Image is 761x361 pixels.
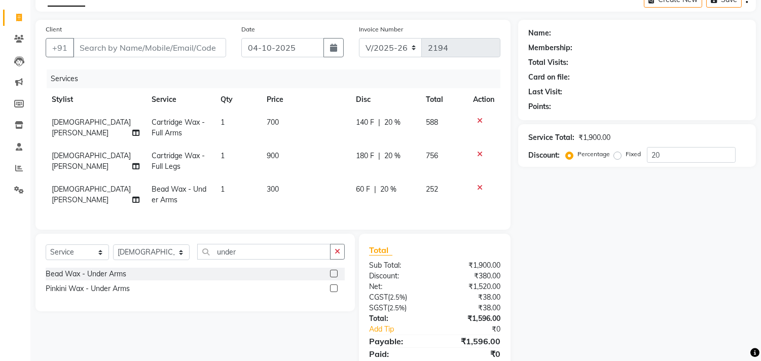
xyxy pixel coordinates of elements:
div: Discount: [528,150,560,161]
span: 900 [267,151,279,160]
span: 588 [426,118,438,127]
div: ₹1,900.00 [435,260,509,271]
th: Disc [350,88,420,111]
div: Card on file: [528,72,570,83]
input: Search or Scan [197,244,331,260]
span: Cartridge Wax - Full Legs [152,151,205,171]
div: ₹0 [435,348,509,360]
span: 700 [267,118,279,127]
div: Bead Wax - Under Arms [46,269,126,279]
span: [DEMOGRAPHIC_DATA][PERSON_NAME] [52,151,131,171]
div: ₹1,596.00 [435,335,509,347]
div: ( ) [361,292,435,303]
span: 300 [267,185,279,194]
div: Membership: [528,43,572,53]
div: ₹1,596.00 [435,313,509,324]
span: 1 [221,185,225,194]
span: Total [369,245,392,256]
div: ₹0 [447,324,509,335]
span: 1 [221,151,225,160]
span: 252 [426,185,438,194]
span: 20 % [384,151,401,161]
span: 140 F [356,117,374,128]
span: CGST [369,293,388,302]
span: 180 F [356,151,374,161]
label: Date [241,25,255,34]
span: 1 [221,118,225,127]
div: Services [47,69,508,88]
div: Pinkini Wax - Under Arms [46,283,130,294]
span: 756 [426,151,438,160]
label: Percentage [577,150,610,159]
div: Sub Total: [361,260,435,271]
label: Client [46,25,62,34]
span: 20 % [380,184,396,195]
div: Last Visit: [528,87,562,97]
label: Invoice Number [359,25,403,34]
span: [DEMOGRAPHIC_DATA][PERSON_NAME] [52,185,131,204]
div: Total: [361,313,435,324]
th: Qty [214,88,261,111]
div: ₹38.00 [435,292,509,303]
div: ₹1,520.00 [435,281,509,292]
div: Name: [528,28,551,39]
span: 20 % [384,117,401,128]
div: ₹38.00 [435,303,509,313]
div: Discount: [361,271,435,281]
div: ₹1,900.00 [578,132,610,143]
label: Fixed [626,150,641,159]
span: 2.5% [389,304,405,312]
input: Search by Name/Mobile/Email/Code [73,38,226,57]
span: Cartridge Wax - Full Arms [152,118,205,137]
a: Add Tip [361,324,447,335]
th: Service [146,88,215,111]
span: [DEMOGRAPHIC_DATA][PERSON_NAME] [52,118,131,137]
div: Payable: [361,335,435,347]
span: 60 F [356,184,370,195]
span: | [374,184,376,195]
span: | [378,151,380,161]
span: | [378,117,380,128]
div: Total Visits: [528,57,568,68]
div: Points: [528,101,551,112]
th: Stylist [46,88,146,111]
button: +91 [46,38,74,57]
th: Action [467,88,500,111]
span: 2.5% [390,293,405,301]
th: Price [261,88,349,111]
th: Total [420,88,467,111]
div: Paid: [361,348,435,360]
div: ( ) [361,303,435,313]
div: Service Total: [528,132,574,143]
span: SGST [369,303,387,312]
span: Bead Wax - Under Arms [152,185,206,204]
div: ₹380.00 [435,271,509,281]
div: Net: [361,281,435,292]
